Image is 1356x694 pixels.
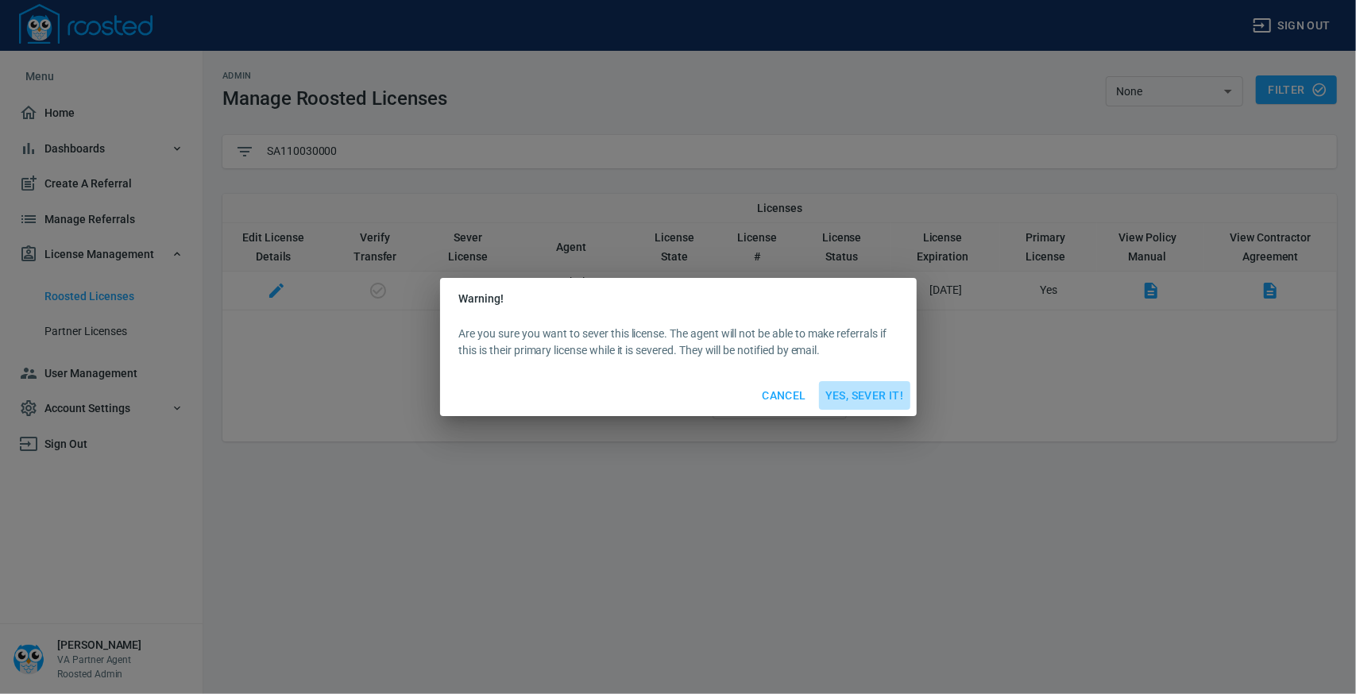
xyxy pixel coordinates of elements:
h2: Warning! [459,291,898,307]
span: Cancel [762,386,805,406]
button: Yes, Sever It! [819,381,910,411]
span: Yes, Sever It! [825,386,904,406]
p: Are you sure you want to sever this license. The agent will not be able to make referrals if this... [459,326,898,359]
button: Cancel [755,381,812,411]
iframe: Chat [1288,623,1344,682]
